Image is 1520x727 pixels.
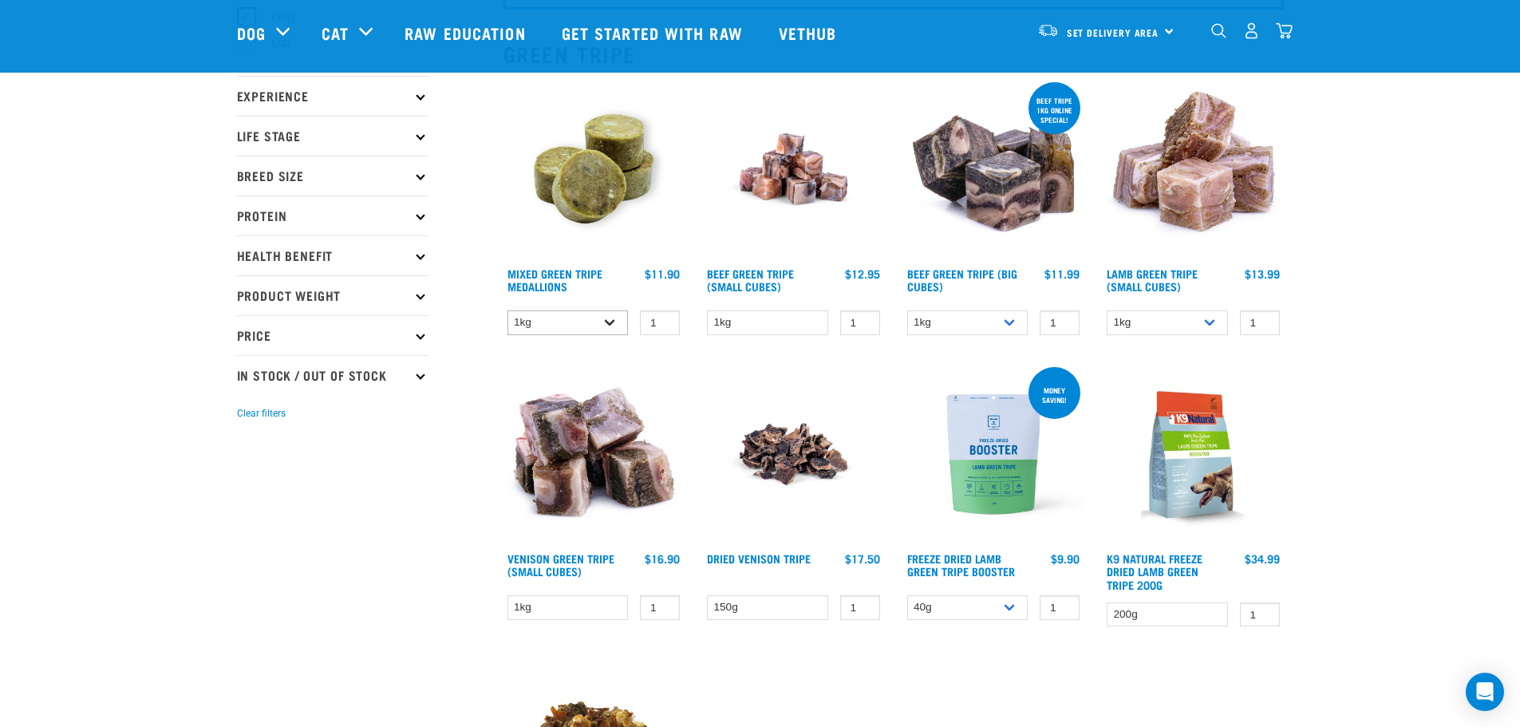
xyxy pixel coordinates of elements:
[1051,552,1080,565] div: $9.90
[840,310,880,335] input: 1
[322,21,349,45] a: Cat
[503,79,685,260] img: Mixed Green Tripe
[763,1,857,65] a: Vethub
[237,315,428,355] p: Price
[840,595,880,620] input: 1
[907,555,1015,574] a: Freeze Dried Lamb Green Tripe Booster
[1245,552,1280,565] div: $34.99
[703,364,884,545] img: Dried Vension Tripe 1691
[1240,310,1280,335] input: 1
[507,271,602,289] a: Mixed Green Tripe Medallions
[845,267,880,280] div: $12.95
[640,595,680,620] input: 1
[707,271,794,289] a: Beef Green Tripe (Small Cubes)
[546,1,763,65] a: Get started with Raw
[845,552,880,565] div: $17.50
[1245,267,1280,280] div: $13.99
[1276,22,1293,39] img: home-icon@2x.png
[1103,79,1284,260] img: 1133 Green Tripe Lamb Small Cubes 01
[1240,603,1280,627] input: 1
[640,310,680,335] input: 1
[1103,364,1284,545] img: K9 Square
[237,116,428,156] p: Life Stage
[503,364,685,545] img: 1079 Green Tripe Venison 01
[1037,23,1059,38] img: van-moving.png
[237,196,428,235] p: Protein
[1243,22,1260,39] img: user.png
[645,267,680,280] div: $11.90
[237,235,428,275] p: Health Benefit
[1028,378,1080,412] div: Money saving!
[237,21,266,45] a: Dog
[507,555,614,574] a: Venison Green Tripe (Small Cubes)
[1040,595,1080,620] input: 1
[1040,310,1080,335] input: 1
[907,271,1017,289] a: Beef Green Tripe (Big Cubes)
[1067,30,1159,35] span: Set Delivery Area
[237,156,428,196] p: Breed Size
[237,76,428,116] p: Experience
[1466,673,1504,711] div: Open Intercom Messenger
[903,364,1084,545] img: Freeze Dried Lamb Green Tripe
[1028,89,1080,132] div: Beef tripe 1kg online special!
[707,555,811,561] a: Dried Venison Tripe
[1107,271,1198,289] a: Lamb Green Tripe (Small Cubes)
[237,275,428,315] p: Product Weight
[1211,23,1226,38] img: home-icon-1@2x.png
[645,552,680,565] div: $16.90
[237,355,428,395] p: In Stock / Out Of Stock
[703,79,884,260] img: Beef Tripe Bites 1634
[1044,267,1080,280] div: $11.99
[389,1,545,65] a: Raw Education
[903,79,1084,260] img: 1044 Green Tripe Beef
[1107,555,1202,587] a: K9 Natural Freeze Dried Lamb Green Tripe 200g
[237,406,286,421] button: Clear filters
